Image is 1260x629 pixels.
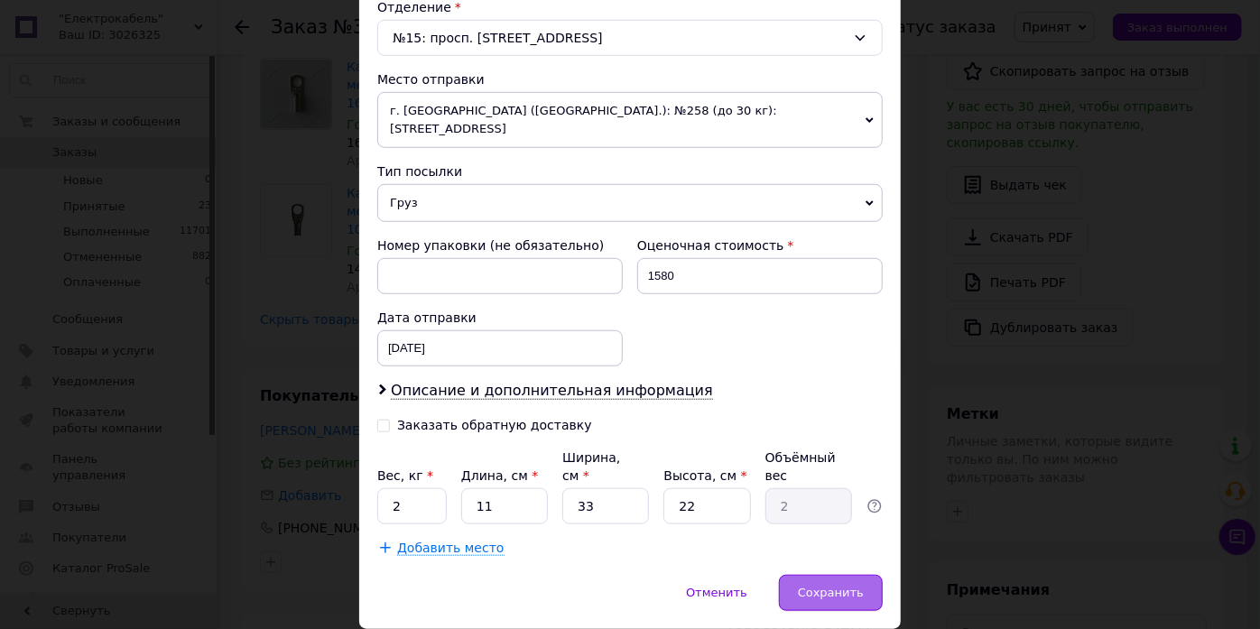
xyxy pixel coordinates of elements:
[377,72,485,87] span: Место отправки
[637,236,883,254] div: Оценочная стоимость
[461,468,538,483] label: Длина, см
[377,184,883,222] span: Груз
[663,468,746,483] label: Высота, см
[377,92,883,148] span: г. [GEOGRAPHIC_DATA] ([GEOGRAPHIC_DATA].): №258 (до 30 кг): [STREET_ADDRESS]
[562,450,620,483] label: Ширина, см
[377,236,623,254] div: Номер упаковки (не обязательно)
[686,586,747,599] span: Отменить
[377,309,623,327] div: Дата отправки
[798,586,864,599] span: Сохранить
[391,382,713,400] span: Описание и дополнительная информация
[377,468,433,483] label: Вес, кг
[397,418,592,433] div: Заказать обратную доставку
[377,164,462,179] span: Тип посылки
[377,20,883,56] div: №15: просп. [STREET_ADDRESS]
[397,541,505,556] span: Добавить место
[765,449,852,485] div: Объёмный вес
